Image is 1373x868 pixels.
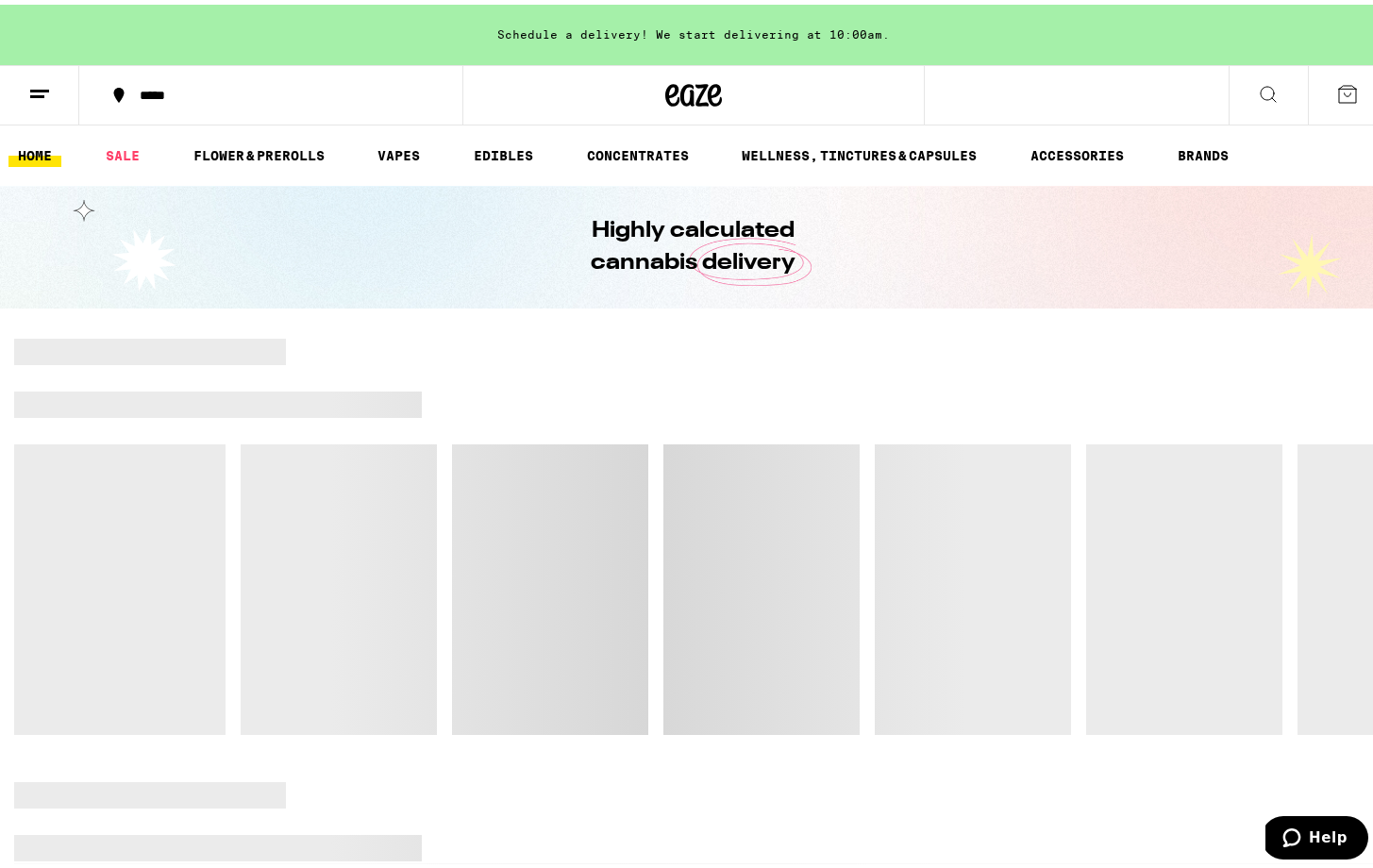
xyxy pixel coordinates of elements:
[538,210,849,275] h1: Highly calculated cannabis delivery
[732,140,986,162] a: WELLNESS, TINCTURES & CAPSULES
[1265,811,1368,859] iframe: Opens a widget where you can find more information
[464,140,543,162] a: EDIBLES
[578,140,698,162] a: CONCENTRATES
[8,140,61,162] a: HOME
[96,140,149,162] a: SALE
[184,140,334,162] a: FLOWER & PREROLLS
[1021,140,1133,162] a: ACCESSORIES
[1168,140,1238,162] a: BRANDS
[368,140,429,162] a: VAPES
